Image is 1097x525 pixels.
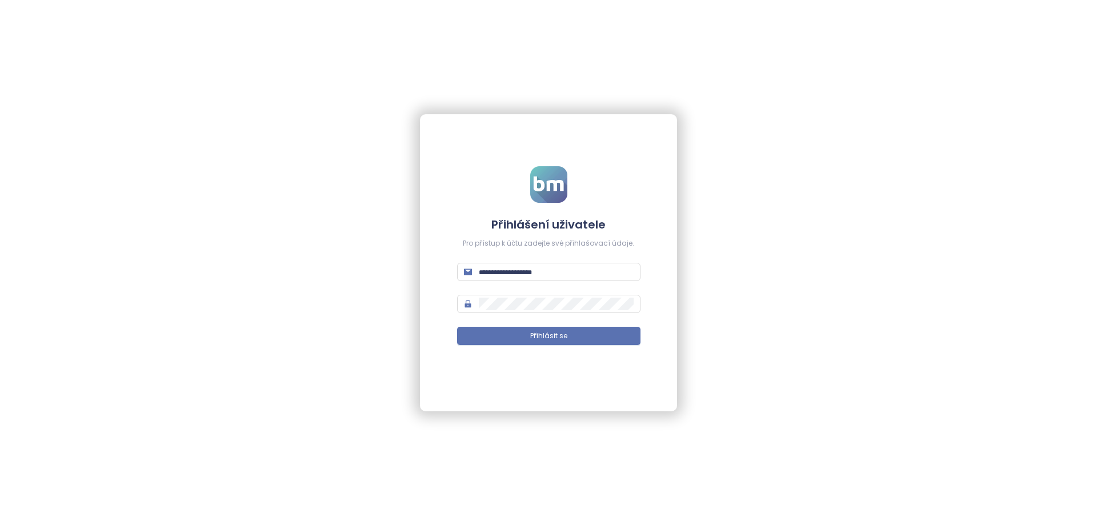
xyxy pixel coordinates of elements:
button: Přihlásit se [457,327,640,345]
h4: Přihlášení uživatele [457,217,640,233]
img: logo [530,166,567,203]
span: Přihlásit se [530,331,567,342]
div: Pro přístup k účtu zadejte své přihlašovací údaje. [457,238,640,249]
span: lock [464,300,472,308]
span: mail [464,268,472,276]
